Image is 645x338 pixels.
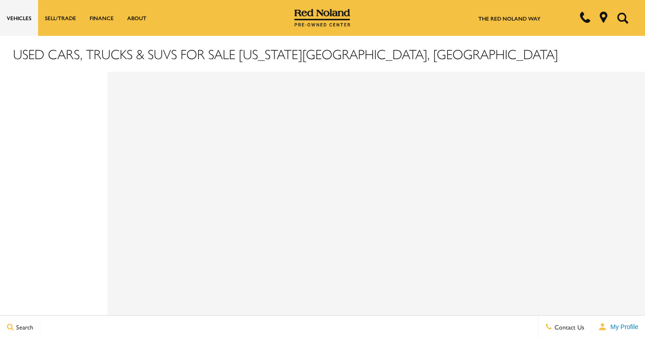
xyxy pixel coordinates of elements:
[614,0,632,35] button: Open the search field
[552,322,584,331] span: Contact Us
[14,322,33,331] span: Search
[294,9,351,27] img: Red Noland Pre-Owned
[607,323,638,330] span: My Profile
[294,12,351,21] a: Red Noland Pre-Owned
[478,14,541,22] a: The Red Noland Way
[591,316,645,338] button: user-profile-menu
